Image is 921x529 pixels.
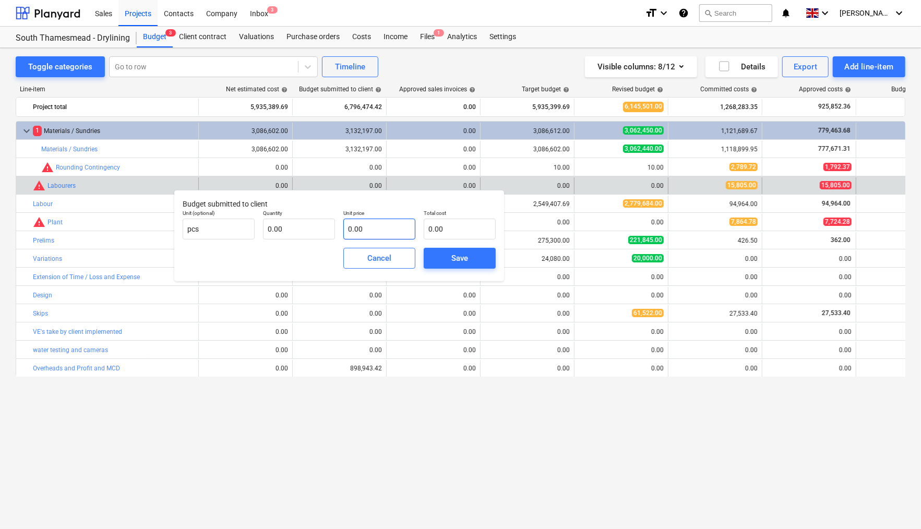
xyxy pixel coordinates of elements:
[699,4,772,22] button: Search
[821,309,852,317] span: 27,533.40
[267,6,278,14] span: 3
[252,146,288,153] div: 3,086,602.00
[869,479,921,529] iframe: Chat Widget
[483,27,522,47] div: Settings
[399,86,475,93] div: Approved sales invoices
[20,125,33,137] span: keyboard_arrow_down
[782,56,829,77] button: Export
[414,27,441,47] a: Files1
[651,346,664,354] div: 0.00
[33,365,120,372] a: Overheads and Profit and MCD
[33,179,45,192] span: Committed costs exceed revised budget
[391,365,476,372] div: 0.00
[794,60,818,74] div: Export
[47,219,63,226] a: Plant
[377,27,414,47] a: Income
[299,86,381,93] div: Budget submitted to client
[673,146,758,153] div: 1,118,899.95
[369,328,382,335] div: 0.00
[226,86,288,93] div: Net estimated cost
[651,292,664,299] div: 0.00
[16,33,124,44] div: South Thamesmead - Drylining
[33,237,54,244] a: Prelims
[485,127,570,135] div: 3,086,612.00
[33,200,53,208] a: Labour
[557,182,570,189] div: 0.00
[297,127,382,135] div: 3,132,197.00
[350,365,382,372] div: 898,943.42
[33,292,52,299] a: Design
[297,99,382,115] div: 6,796,474.42
[173,27,233,47] a: Client contract
[183,210,255,219] p: Unit (optional)
[749,87,757,93] span: help
[833,56,905,77] button: Add line-item
[56,164,120,171] a: Rounding Contingency
[817,127,852,134] span: 779,463.68
[628,236,664,244] span: 221,845.00
[263,210,335,219] p: Quantity
[648,164,664,171] div: 10.00
[322,56,378,77] button: Timeline
[369,310,382,317] div: 0.00
[557,365,570,372] div: 0.00
[612,86,663,93] div: Revised budget
[276,292,288,299] div: 0.00
[369,346,382,354] div: 0.00
[434,29,444,37] span: 1
[657,7,670,19] i: keyboard_arrow_down
[726,181,758,189] span: 15,805.00
[651,328,664,335] div: 0.00
[557,346,570,354] div: 0.00
[820,181,852,189] span: 15,805.00
[441,27,483,47] a: Analytics
[623,199,664,208] span: 2,779,684.00
[700,86,757,93] div: Committed costs
[632,309,664,317] span: 61,522.00
[718,60,765,74] div: Details
[391,164,476,171] div: 0.00
[673,255,758,262] div: 0.00
[424,248,496,269] button: Save
[276,310,288,317] div: 0.00
[367,251,391,265] div: Cancel
[451,251,468,265] div: Save
[799,86,851,93] div: Approved costs
[817,145,852,152] span: 777,671.31
[557,292,570,299] div: 0.00
[651,365,664,372] div: 0.00
[343,248,415,269] button: Cancel
[844,60,894,74] div: Add line-item
[276,182,288,189] div: 0.00
[542,255,570,262] div: 24,080.00
[233,27,280,47] a: Valuations
[821,200,852,207] span: 94,964.00
[137,27,173,47] a: Budget3
[819,7,831,19] i: keyboard_arrow_down
[280,27,346,47] a: Purchase orders
[16,56,105,77] button: Toggle categories
[538,237,570,244] div: 275,300.00
[276,164,288,171] div: 0.00
[767,255,852,262] div: 0.00
[673,237,758,244] div: 426.50
[533,200,570,208] div: 2,549,407.69
[467,87,475,93] span: help
[557,310,570,317] div: 0.00
[729,218,758,226] span: 7,864.78
[561,87,569,93] span: help
[345,146,382,153] div: 3,132,197.00
[840,9,892,17] span: [PERSON_NAME]
[645,7,657,19] i: format_size
[632,254,664,262] span: 20,000.00
[33,328,122,335] a: VE's take by client implemented
[729,163,758,171] span: 2,789.72
[346,27,377,47] a: Costs
[16,86,198,93] div: Line-item
[28,60,92,74] div: Toggle categories
[165,29,176,37] span: 3
[47,182,76,189] a: Labourers
[424,210,496,219] p: Total cost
